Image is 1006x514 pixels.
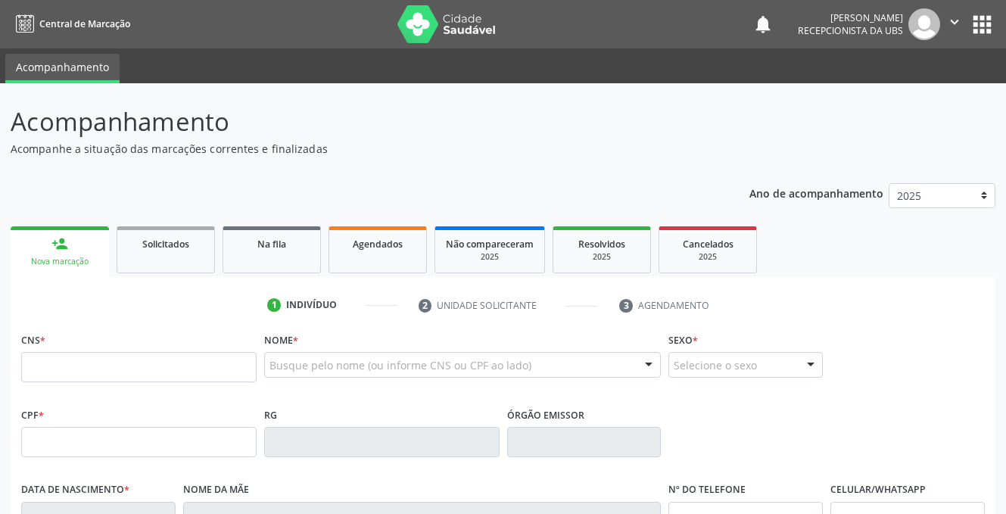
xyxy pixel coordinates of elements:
[969,11,995,38] button: apps
[21,478,129,502] label: Data de nascimento
[749,183,883,202] p: Ano de acompanhamento
[752,14,774,35] button: notifications
[940,8,969,40] button: 
[11,141,700,157] p: Acompanhe a situação das marcações correntes e finalizadas
[578,238,625,251] span: Resolvidos
[264,329,298,352] label: Nome
[142,238,189,251] span: Solicitados
[21,329,45,352] label: CNS
[267,298,281,312] div: 1
[264,403,277,427] label: RG
[269,357,531,373] span: Busque pelo nome (ou informe CNS ou CPF ao lado)
[39,17,130,30] span: Central de Marcação
[670,251,746,263] div: 2025
[446,238,534,251] span: Não compareceram
[257,238,286,251] span: Na fila
[21,403,44,427] label: CPF
[446,251,534,263] div: 2025
[21,256,98,267] div: Nova marcação
[507,403,584,427] label: Órgão emissor
[11,103,700,141] p: Acompanhamento
[11,11,130,36] a: Central de Marcação
[564,251,640,263] div: 2025
[683,238,733,251] span: Cancelados
[51,235,68,252] div: person_add
[674,357,757,373] span: Selecione o sexo
[798,24,903,37] span: Recepcionista da UBS
[183,478,249,502] label: Nome da mãe
[5,54,120,83] a: Acompanhamento
[668,478,746,502] label: Nº do Telefone
[908,8,940,40] img: img
[946,14,963,30] i: 
[798,11,903,24] div: [PERSON_NAME]
[286,298,337,312] div: Indivíduo
[830,478,926,502] label: Celular/WhatsApp
[668,329,698,352] label: Sexo
[353,238,403,251] span: Agendados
